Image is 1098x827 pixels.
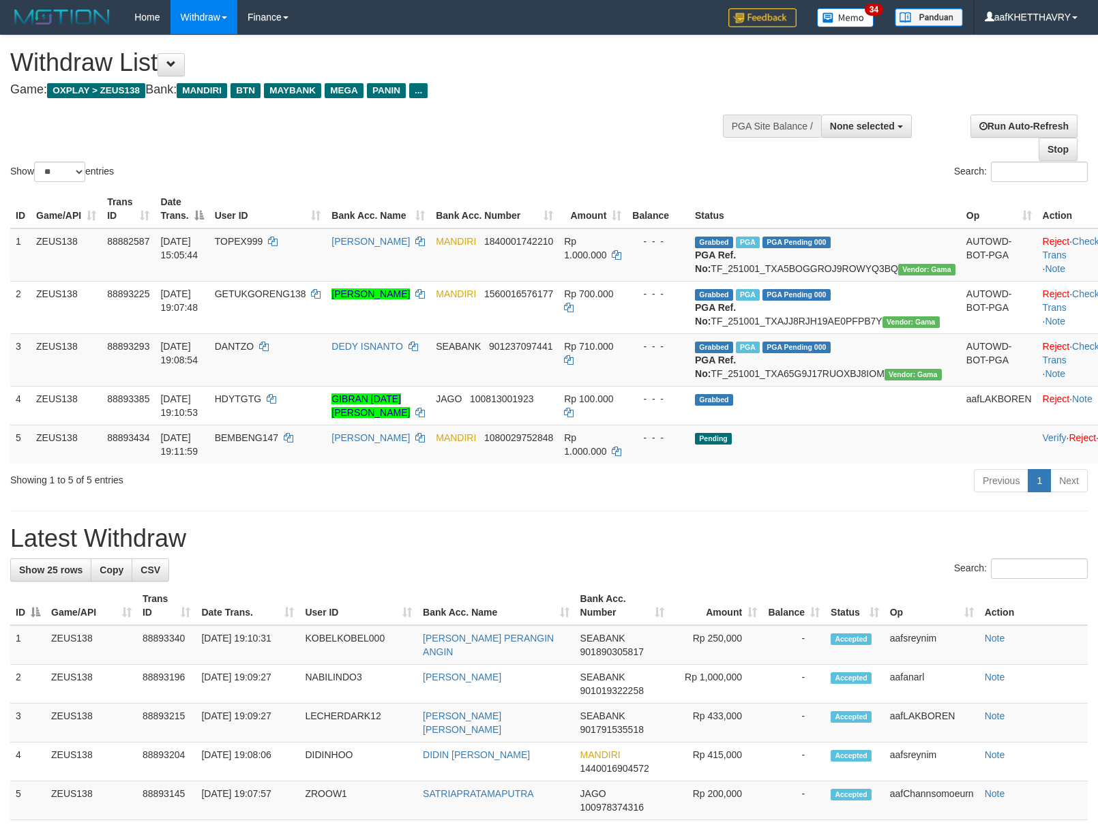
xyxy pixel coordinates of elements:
[580,788,606,799] span: JAGO
[1045,316,1065,327] a: Note
[10,742,46,781] td: 4
[762,704,825,742] td: -
[46,704,137,742] td: ZEUS138
[331,236,410,247] a: [PERSON_NAME]
[670,781,762,820] td: Rp 200,000
[10,228,31,282] td: 1
[423,788,534,799] a: SATRIAPRATAMAPUTRA
[1043,393,1070,404] a: Reject
[137,586,196,625] th: Trans ID: activate to sort column ascending
[1043,341,1070,352] a: Reject
[762,237,831,248] span: PGA Pending
[367,83,406,98] span: PANIN
[10,49,718,76] h1: Withdraw List
[137,704,196,742] td: 88893215
[961,190,1037,228] th: Op: activate to sort column ascending
[215,341,254,352] span: DANTZO
[107,341,149,352] span: 88893293
[979,586,1088,625] th: Action
[695,355,736,379] b: PGA Ref. No:
[31,281,102,333] td: ZEUS138
[885,369,942,380] span: Vendor URL: https://trx31.1velocity.biz
[865,3,883,16] span: 34
[831,672,872,684] span: Accepted
[1069,432,1096,443] a: Reject
[484,432,553,443] span: Copy 1080029752848 to clipboard
[580,763,649,774] span: Copy 1440016904572 to clipboard
[10,665,46,704] td: 2
[430,190,559,228] th: Bank Acc. Number: activate to sort column ascending
[974,469,1028,492] a: Previous
[1045,368,1065,379] a: Note
[423,672,501,682] a: [PERSON_NAME]
[831,750,872,762] span: Accepted
[580,749,621,760] span: MANDIRI
[423,710,501,735] a: [PERSON_NAME] [PERSON_NAME]
[670,586,762,625] th: Amount: activate to sort column ascending
[160,432,198,457] span: [DATE] 19:11:59
[46,781,137,820] td: ZEUS138
[160,393,198,418] span: [DATE] 19:10:53
[470,393,533,404] span: Copy 100813001923 to clipboard
[10,281,31,333] td: 2
[961,333,1037,386] td: AUTOWD-BOT-PGA
[580,685,644,696] span: Copy 901019322258 to clipboard
[489,341,552,352] span: Copy 901237097441 to clipboard
[137,781,196,820] td: 88893145
[484,288,553,299] span: Copy 1560016576177 to clipboard
[31,386,102,425] td: ZEUS138
[695,394,733,406] span: Grabbed
[91,558,132,582] a: Copy
[34,162,85,182] select: Showentries
[885,586,979,625] th: Op: activate to sort column ascending
[10,162,114,182] label: Show entries
[985,710,1005,721] a: Note
[196,625,299,665] td: [DATE] 19:10:31
[160,341,198,365] span: [DATE] 19:08:54
[46,742,137,781] td: ZEUS138
[10,781,46,820] td: 5
[580,710,625,721] span: SEABANK
[670,742,762,781] td: Rp 415,000
[417,586,574,625] th: Bank Acc. Name: activate to sort column ascending
[632,287,684,301] div: - - -
[695,302,736,327] b: PGA Ref. No:
[215,236,263,247] span: TOPEX999
[299,781,417,820] td: ZROOW1
[137,625,196,665] td: 88893340
[762,586,825,625] th: Balance: activate to sort column ascending
[885,665,979,704] td: aafanarl
[736,289,760,301] span: Marked by aafsolysreylen
[264,83,321,98] span: MAYBANK
[954,162,1088,182] label: Search:
[895,8,963,27] img: panduan.png
[1072,393,1093,404] a: Note
[831,633,872,645] span: Accepted
[670,704,762,742] td: Rp 433,000
[331,393,410,418] a: GIBRAN [DATE] [PERSON_NAME]
[46,665,137,704] td: ZEUS138
[882,316,940,328] span: Vendor URL: https://trx31.1velocity.biz
[736,342,760,353] span: Marked by aafanarl
[689,190,961,228] th: Status
[898,264,955,275] span: Vendor URL: https://trx31.1velocity.biz
[991,558,1088,579] input: Search:
[231,83,261,98] span: BTN
[564,432,606,457] span: Rp 1.000.000
[100,565,123,575] span: Copy
[215,393,261,404] span: HDYTGTG
[825,586,885,625] th: Status: activate to sort column ascending
[627,190,689,228] th: Balance
[961,228,1037,282] td: AUTOWD-BOT-PGA
[564,341,613,352] span: Rp 710.000
[331,288,410,299] a: [PERSON_NAME]
[331,432,410,443] a: [PERSON_NAME]
[762,742,825,781] td: -
[436,288,476,299] span: MANDIRI
[985,672,1005,682] a: Note
[961,386,1037,425] td: aafLAKBOREN
[762,342,831,353] span: PGA Pending
[830,121,895,132] span: None selected
[559,190,627,228] th: Amount: activate to sort column ascending
[299,586,417,625] th: User ID: activate to sort column ascending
